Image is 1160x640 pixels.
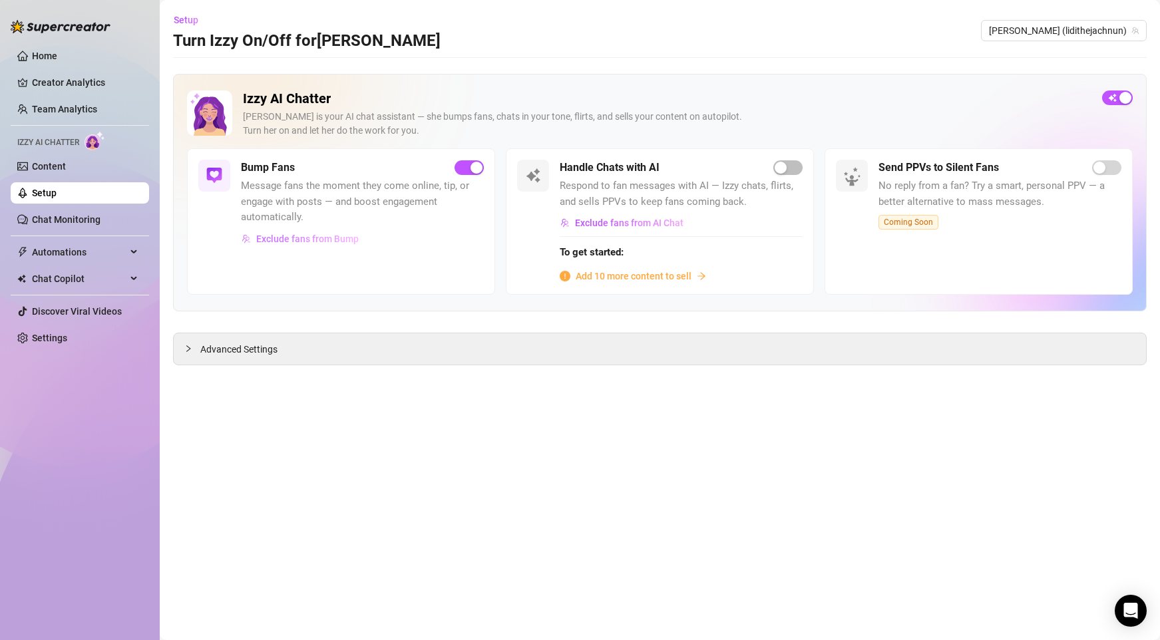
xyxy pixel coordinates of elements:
span: Advanced Settings [200,342,278,357]
img: svg%3e [525,168,541,184]
a: Setup [32,188,57,198]
a: Content [32,161,66,172]
span: Coming Soon [878,215,938,230]
a: Discover Viral Videos [32,306,122,317]
h5: Handle Chats with AI [560,160,660,176]
span: thunderbolt [17,247,28,257]
img: svg%3e [206,168,222,184]
span: arrow-right [697,271,706,281]
div: Open Intercom Messenger [1115,595,1147,627]
span: Exclude fans from Bump [256,234,359,244]
h3: Turn Izzy On/Off for [PERSON_NAME] [173,31,441,52]
span: info-circle [560,271,570,281]
a: Settings [32,333,67,343]
span: team [1131,27,1139,35]
span: Automations [32,241,126,263]
a: Home [32,51,57,61]
span: Respond to fan messages with AI — Izzy chats, flirts, and sells PPVs to keep fans coming back. [560,178,803,210]
h5: Bump Fans [241,160,295,176]
strong: To get started: [560,246,624,258]
div: [PERSON_NAME] is your AI chat assistant — she bumps fans, chats in your tone, flirts, and sells y... [243,110,1091,138]
h2: Izzy AI Chatter [243,90,1091,107]
div: collapsed [184,341,200,356]
span: Chat Copilot [32,268,126,289]
span: Setup [174,15,198,25]
img: AI Chatter [85,131,105,150]
span: No reply from a fan? Try a smart, personal PPV — a better alternative to mass messages. [878,178,1121,210]
button: Exclude fans from Bump [241,228,359,249]
img: svg%3e [560,218,570,228]
span: Amanda (lidithejachnun) [989,21,1139,41]
span: Exclude fans from AI Chat [575,218,683,228]
a: Team Analytics [32,104,97,114]
button: Setup [173,9,209,31]
h5: Send PPVs to Silent Fans [878,160,999,176]
img: logo-BBDzfeDw.svg [11,20,110,33]
a: Chat Monitoring [32,214,100,225]
a: Creator Analytics [32,72,138,93]
span: collapsed [184,345,192,353]
span: Izzy AI Chatter [17,136,79,149]
button: Exclude fans from AI Chat [560,212,684,234]
span: Add 10 more content to sell [576,269,691,283]
img: svg%3e [242,234,251,243]
span: Message fans the moment they come online, tip, or engage with posts — and boost engagement automa... [241,178,484,226]
img: Chat Copilot [17,274,26,283]
img: Izzy AI Chatter [187,90,232,136]
img: silent-fans-ppv-o-N6Mmdf.svg [843,167,865,188]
